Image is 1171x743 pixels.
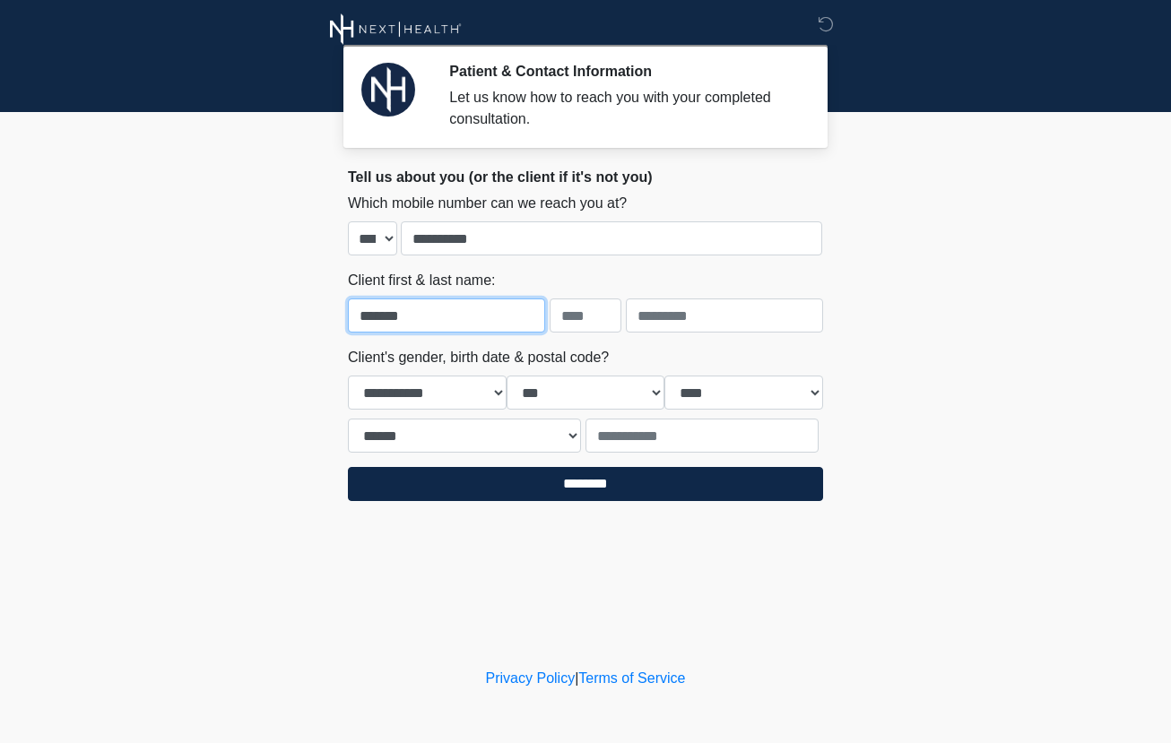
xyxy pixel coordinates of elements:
[330,13,462,45] img: Next Health Wellness Logo
[578,670,685,686] a: Terms of Service
[348,168,823,186] h2: Tell us about you (or the client if it's not you)
[348,270,496,291] label: Client first & last name:
[348,193,627,214] label: Which mobile number can we reach you at?
[348,347,609,368] label: Client's gender, birth date & postal code?
[361,63,415,117] img: Agent Avatar
[575,670,578,686] a: |
[449,63,796,80] h2: Patient & Contact Information
[449,87,796,130] div: Let us know how to reach you with your completed consultation.
[486,670,576,686] a: Privacy Policy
